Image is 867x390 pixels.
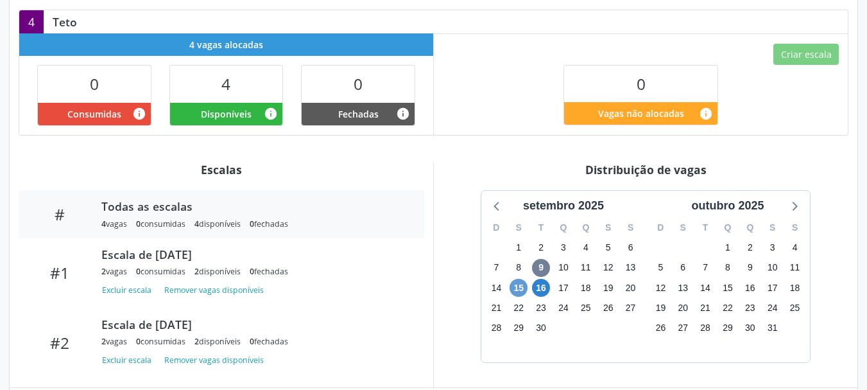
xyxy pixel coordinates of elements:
[101,199,406,213] div: Todas as escalas
[598,107,684,120] span: Vagas não alocadas
[101,218,127,229] div: vagas
[101,351,157,369] button: Excluir escala
[194,266,199,277] span: 2
[764,319,782,337] span: sexta-feira, 31 de outubro de 2025
[101,266,127,277] div: vagas
[784,218,806,238] div: S
[553,218,575,238] div: Q
[132,107,146,121] i: Vagas alocadas que possuem marcações associadas
[518,197,609,215] div: setembro 2025
[622,279,640,297] span: sábado, 20 de setembro de 2025
[554,279,572,297] span: quarta-feira, 17 de setembro de 2025
[201,107,252,121] span: Disponíveis
[764,239,782,257] span: sexta-feira, 3 de outubro de 2025
[532,299,550,317] span: terça-feira, 23 de setembro de 2025
[136,218,185,229] div: consumidas
[532,259,550,277] span: terça-feira, 9 de setembro de 2025
[487,319,505,337] span: domingo, 28 de setembro de 2025
[221,73,230,94] span: 4
[674,319,692,337] span: segunda-feira, 27 de outubro de 2025
[250,266,254,277] span: 0
[764,279,782,297] span: sexta-feira, 17 de outubro de 2025
[487,299,505,317] span: domingo, 21 de setembro de 2025
[577,279,595,297] span: quinta-feira, 18 de setembro de 2025
[764,299,782,317] span: sexta-feira, 24 de outubro de 2025
[741,239,759,257] span: quinta-feira, 2 de outubro de 2025
[696,259,714,277] span: terça-feira, 7 de outubro de 2025
[28,205,92,224] div: #
[90,73,99,94] span: 0
[719,259,737,277] span: quarta-feira, 8 de outubro de 2025
[637,73,646,94] span: 0
[599,239,617,257] span: sexta-feira, 5 de setembro de 2025
[786,299,804,317] span: sábado, 25 de outubro de 2025
[599,279,617,297] span: sexta-feira, 19 de setembro de 2025
[19,163,424,177] div: Escalas
[101,336,106,347] span: 2
[741,319,759,337] span: quinta-feira, 30 de outubro de 2025
[619,218,642,238] div: S
[674,279,692,297] span: segunda-feira, 13 de outubro de 2025
[510,259,528,277] span: segunda-feira, 8 de setembro de 2025
[761,218,784,238] div: S
[136,336,185,347] div: consumidas
[674,259,692,277] span: segunda-feira, 6 de outubro de 2025
[773,44,839,66] button: Criar escala
[719,319,737,337] span: quarta-feira, 29 de outubro de 2025
[719,239,737,257] span: quarta-feira, 1 de outubro de 2025
[719,279,737,297] span: quarta-feira, 15 de outubro de 2025
[699,107,713,121] i: Quantidade de vagas restantes do teto de vagas
[599,259,617,277] span: sexta-feira, 12 de setembro de 2025
[159,351,269,369] button: Remover vagas disponíveis
[649,218,672,238] div: D
[686,197,769,215] div: outubro 2025
[194,336,241,347] div: disponíveis
[338,107,379,121] span: Fechadas
[530,218,553,238] div: T
[487,279,505,297] span: domingo, 14 de setembro de 2025
[101,317,406,332] div: Escala de [DATE]
[101,218,106,229] span: 4
[739,218,761,238] div: Q
[508,218,530,238] div: S
[44,15,86,29] div: Teto
[136,266,185,277] div: consumidas
[101,247,406,261] div: Escala de [DATE]
[599,299,617,317] span: sexta-feira, 26 de setembro de 2025
[28,263,92,282] div: #1
[101,336,127,347] div: vagas
[194,218,241,229] div: disponíveis
[136,266,141,277] span: 0
[510,279,528,297] span: segunda-feira, 15 de setembro de 2025
[554,239,572,257] span: quarta-feira, 3 de setembro de 2025
[136,218,141,229] span: 0
[622,299,640,317] span: sábado, 27 de setembro de 2025
[651,319,669,337] span: domingo, 26 de outubro de 2025
[510,239,528,257] span: segunda-feira, 1 de setembro de 2025
[19,10,44,33] div: 4
[719,299,737,317] span: quarta-feira, 22 de outubro de 2025
[741,259,759,277] span: quinta-feira, 9 de outubro de 2025
[577,299,595,317] span: quinta-feira, 25 de setembro de 2025
[554,299,572,317] span: quarta-feira, 24 de setembro de 2025
[250,218,288,229] div: fechadas
[250,218,254,229] span: 0
[510,299,528,317] span: segunda-feira, 22 de setembro de 2025
[597,218,619,238] div: S
[696,279,714,297] span: terça-feira, 14 de outubro de 2025
[577,259,595,277] span: quinta-feira, 11 de setembro de 2025
[250,266,288,277] div: fechadas
[786,279,804,297] span: sábado, 18 de outubro de 2025
[574,218,597,238] div: Q
[764,259,782,277] span: sexta-feira, 10 de outubro de 2025
[101,266,106,277] span: 2
[264,107,278,121] i: Vagas alocadas e sem marcações associadas
[674,299,692,317] span: segunda-feira, 20 de outubro de 2025
[622,239,640,257] span: sábado, 6 de setembro de 2025
[485,218,508,238] div: D
[622,259,640,277] span: sábado, 13 de setembro de 2025
[67,107,121,121] span: Consumidas
[696,319,714,337] span: terça-feira, 28 de outubro de 2025
[194,218,199,229] span: 4
[19,33,433,56] div: 4 vagas alocadas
